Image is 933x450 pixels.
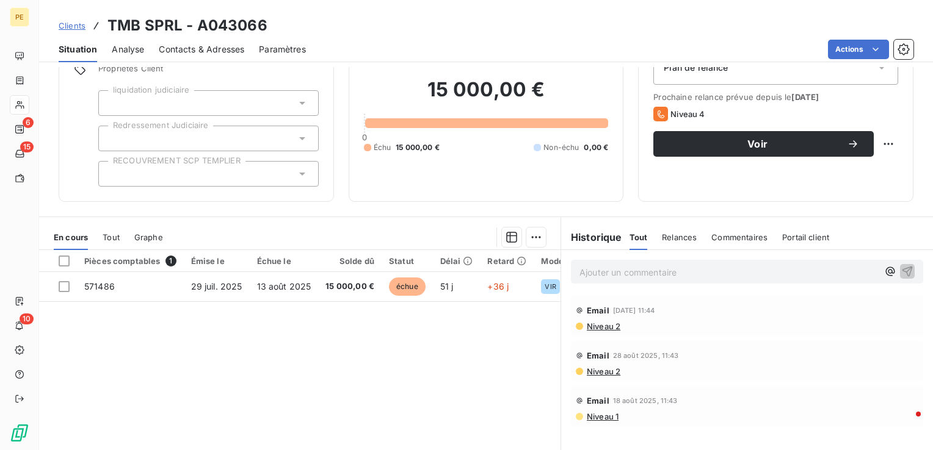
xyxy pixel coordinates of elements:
[613,307,655,314] span: [DATE] 11:44
[84,255,176,266] div: Pièces comptables
[487,256,526,266] div: Retard
[586,321,620,331] span: Niveau 2
[561,230,622,245] h6: Historique
[165,255,176,266] span: 1
[20,313,34,324] span: 10
[584,142,608,153] span: 0,00 €
[543,142,579,153] span: Non-échu
[653,92,898,102] span: Prochaine relance prévue depuis le
[191,281,242,291] span: 29 juil. 2025
[586,366,620,376] span: Niveau 2
[791,92,819,102] span: [DATE]
[541,256,619,266] div: Mode de règlement
[630,232,648,242] span: Tout
[59,21,85,30] span: Clients
[586,412,619,421] span: Niveau 1
[389,277,426,296] span: échue
[325,280,374,293] span: 15 000,00 €
[103,232,120,242] span: Tout
[20,141,34,152] span: 15
[10,423,29,443] img: Logo LeanPay
[159,43,244,55] span: Contacts & Adresses
[59,43,97,55] span: Situation
[662,232,697,242] span: Relances
[587,396,609,405] span: Email
[587,305,609,315] span: Email
[664,62,728,74] span: Plan de relance
[59,20,85,32] a: Clients
[653,131,874,157] button: Voir
[782,232,829,242] span: Portail client
[109,133,118,144] input: Ajouter une valeur
[259,43,306,55] span: Paramètres
[54,232,88,242] span: En cours
[545,283,556,290] span: VIR
[613,352,679,359] span: 28 août 2025, 11:43
[98,63,319,80] span: Propriétés Client
[396,142,440,153] span: 15 000,00 €
[134,232,163,242] span: Graphe
[374,142,391,153] span: Échu
[389,256,426,266] div: Statut
[109,168,118,179] input: Ajouter une valeur
[23,117,34,128] span: 6
[362,132,367,142] span: 0
[10,7,29,27] div: PE
[257,256,311,266] div: Échue le
[668,139,847,149] span: Voir
[613,397,678,404] span: 18 août 2025, 11:43
[364,77,609,114] h2: 15 000,00 €
[112,43,144,55] span: Analyse
[107,15,267,37] h3: TMB SPRL - A043066
[487,281,509,291] span: +36 j
[84,281,115,291] span: 571486
[191,256,242,266] div: Émise le
[109,98,118,109] input: Ajouter une valeur
[670,109,705,119] span: Niveau 4
[440,281,454,291] span: 51 j
[587,351,609,360] span: Email
[828,40,889,59] button: Actions
[440,256,473,266] div: Délai
[891,409,921,438] iframe: Intercom live chat
[325,256,374,266] div: Solde dû
[257,281,311,291] span: 13 août 2025
[711,232,768,242] span: Commentaires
